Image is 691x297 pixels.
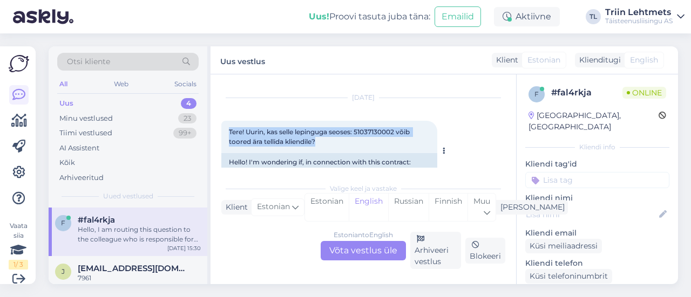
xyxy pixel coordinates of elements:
[78,225,201,244] div: Hello, I am routing this question to the colleague who is responsible for this topic. The reply m...
[525,227,669,239] p: Kliendi email
[575,54,621,66] div: Klienditugi
[221,93,505,102] div: [DATE]
[605,8,673,17] div: Triin Lehtmets
[388,194,429,221] div: Russian
[496,202,565,213] div: [PERSON_NAME]
[67,56,110,67] span: Otsi kliente
[525,142,669,152] div: Kliendi info
[59,98,73,109] div: Uus
[465,238,505,264] div: Blokeeri
[9,260,28,270] div: 1 / 3
[229,128,411,146] span: Tere! Uurin, kas selle lepinguga seoses: 51037130002 võib toored ära tellida kliendile?
[221,202,248,213] div: Klient
[62,267,65,275] span: j
[527,54,560,66] span: Estonian
[586,9,601,24] div: TL
[59,157,75,168] div: Kõik
[59,172,104,183] div: Arhiveeritud
[525,192,669,204] p: Kliendi nimi
[221,153,437,181] div: Hello! I'm wondering if, in connection with this contract: 51037130002, raw materials can be orde...
[534,90,539,98] span: f
[630,54,658,66] span: English
[309,11,329,22] b: Uus!
[605,8,685,25] a: Triin LehtmetsTäisteenusliisingu AS
[178,113,197,124] div: 23
[321,241,406,260] div: Võta vestlus üle
[410,232,461,269] div: Arhiveeri vestlus
[529,110,659,133] div: [GEOGRAPHIC_DATA], [GEOGRAPHIC_DATA]
[9,55,29,72] img: Askly Logo
[349,194,388,221] div: English
[78,273,201,283] div: 7961
[473,196,490,206] span: Muu
[309,10,430,23] div: Proovi tasuta juba täna:
[61,219,65,227] span: f
[429,194,468,221] div: Finnish
[78,215,115,225] span: #fal4rkja
[59,113,113,124] div: Minu vestlused
[257,201,290,213] span: Estonian
[525,239,602,253] div: Küsi meiliaadressi
[173,128,197,139] div: 99+
[525,158,669,170] p: Kliendi tag'id
[59,128,112,139] div: Tiimi vestlused
[525,269,612,284] div: Küsi telefoninumbrit
[525,258,669,269] p: Kliendi telefon
[221,184,505,194] div: Valige keel ja vastake
[103,191,153,201] span: Uued vestlused
[220,53,265,67] label: Uus vestlus
[59,143,99,154] div: AI Assistent
[167,244,201,252] div: [DATE] 15:30
[9,221,28,270] div: Vaata siia
[551,86,622,99] div: # fal4rkja
[305,194,349,221] div: Estonian
[494,7,560,26] div: Aktiivne
[526,209,657,220] input: Lisa nimi
[525,172,669,188] input: Lisa tag
[492,54,518,66] div: Klient
[172,77,199,91] div: Socials
[435,6,481,27] button: Emailid
[334,230,393,240] div: Estonian to English
[181,98,197,109] div: 4
[112,77,131,91] div: Web
[78,264,190,273] span: jevgenija.miloserdova@tele2.com
[605,17,673,25] div: Täisteenusliisingu AS
[622,87,666,99] span: Online
[57,77,70,91] div: All
[167,283,201,291] div: [DATE] 12:04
